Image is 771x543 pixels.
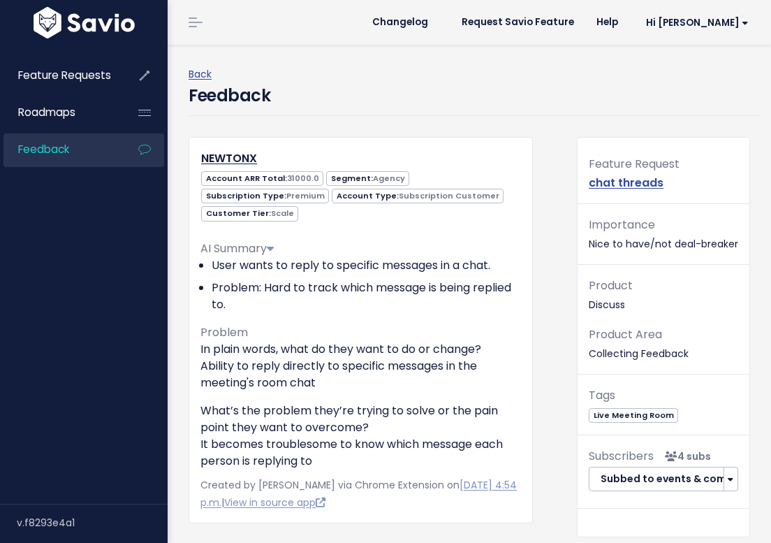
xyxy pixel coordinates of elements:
[286,190,325,201] span: Premium
[399,190,499,201] span: Subscription Customer
[450,12,585,33] a: Request Savio Feature
[200,341,521,391] p: In plain words, what do they want to do or change? Ability to reply directly to specific messages...
[589,407,678,421] a: Live Meeting Room
[585,12,629,33] a: Help
[372,17,428,27] span: Changelog
[200,478,517,509] a: [DATE] 4:54 p.m.
[589,448,654,464] span: Subscribers
[200,240,274,256] span: AI Summary
[201,171,323,186] span: Account ARR Total:
[287,173,319,184] span: 31000.0
[589,326,662,342] span: Product Area
[189,67,212,81] a: Back
[589,217,655,233] span: Importance
[18,105,75,120] span: Roadmaps
[589,467,724,492] button: Subbed to events & comments
[589,156,680,172] span: Feature Request
[224,495,325,509] a: View in source app
[332,189,504,203] span: Account Type:
[3,59,116,92] a: Feature Requests
[646,17,749,28] span: Hi [PERSON_NAME]
[589,175,663,191] a: chat threads
[201,150,257,166] a: NEWTONX
[18,142,69,157] span: Feedback
[212,280,521,313] li: Problem: Hard to track which message is being replied to.
[589,325,738,363] p: Collecting Feedback
[271,208,294,219] span: Scale
[326,171,409,186] span: Segment:
[201,189,329,203] span: Subscription Type:
[589,387,615,403] span: Tags
[30,7,138,38] img: logo-white.9d6f32f41409.svg
[200,478,517,509] span: Created by [PERSON_NAME] via Chrome Extension on |
[200,403,521,470] p: What’s the problem they’re trying to solve or the pain point they want to overcome? It becomes tr...
[659,449,711,463] span: <p><strong>Subscribers</strong><br><br> - Kelly Kendziorski<br> - Angie Espinoza<br> - Alexander ...
[589,215,738,253] p: Nice to have/not deal-breaker
[3,96,116,129] a: Roadmaps
[189,83,270,108] h4: Feedback
[201,206,298,221] span: Customer Tier:
[18,68,111,82] span: Feature Requests
[17,505,168,541] div: v.f8293e4a1
[373,173,405,184] span: Agency
[629,12,760,34] a: Hi [PERSON_NAME]
[3,133,116,166] a: Feedback
[212,257,521,274] li: User wants to reply to specific messages in a chat.
[589,408,678,423] span: Live Meeting Room
[200,324,248,340] span: Problem
[589,277,633,294] span: Product
[589,276,738,314] p: Discuss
